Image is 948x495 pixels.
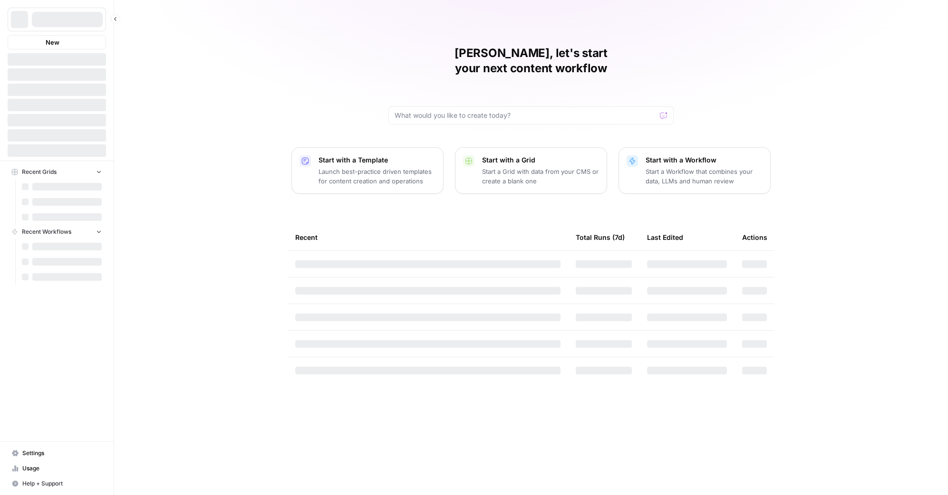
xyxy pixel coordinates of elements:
h1: [PERSON_NAME], let's start your next content workflow [388,46,674,76]
span: Recent Grids [22,168,57,176]
p: Start a Workflow that combines your data, LLMs and human review [646,167,763,186]
div: Total Runs (7d) [576,224,625,250]
span: Help + Support [22,479,102,488]
input: What would you like to create today? [395,111,656,120]
span: Settings [22,449,102,457]
div: Recent [295,224,561,250]
p: Start a Grid with data from your CMS or create a blank one [482,167,599,186]
div: Actions [742,224,767,250]
button: Start with a GridStart a Grid with data from your CMS or create a blank one [455,147,607,194]
button: Help + Support [8,476,106,491]
div: Last Edited [647,224,683,250]
a: Settings [8,446,106,461]
p: Start with a Template [319,155,435,165]
button: Recent Workflows [8,225,106,239]
button: Start with a WorkflowStart a Workflow that combines your data, LLMs and human review [619,147,771,194]
span: New [46,38,59,47]
p: Launch best-practice driven templates for content creation and operations [319,167,435,186]
button: New [8,35,106,49]
span: Usage [22,464,102,473]
a: Usage [8,461,106,476]
button: Start with a TemplateLaunch best-practice driven templates for content creation and operations [291,147,444,194]
span: Recent Workflows [22,228,71,236]
p: Start with a Workflow [646,155,763,165]
button: Recent Grids [8,165,106,179]
p: Start with a Grid [482,155,599,165]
